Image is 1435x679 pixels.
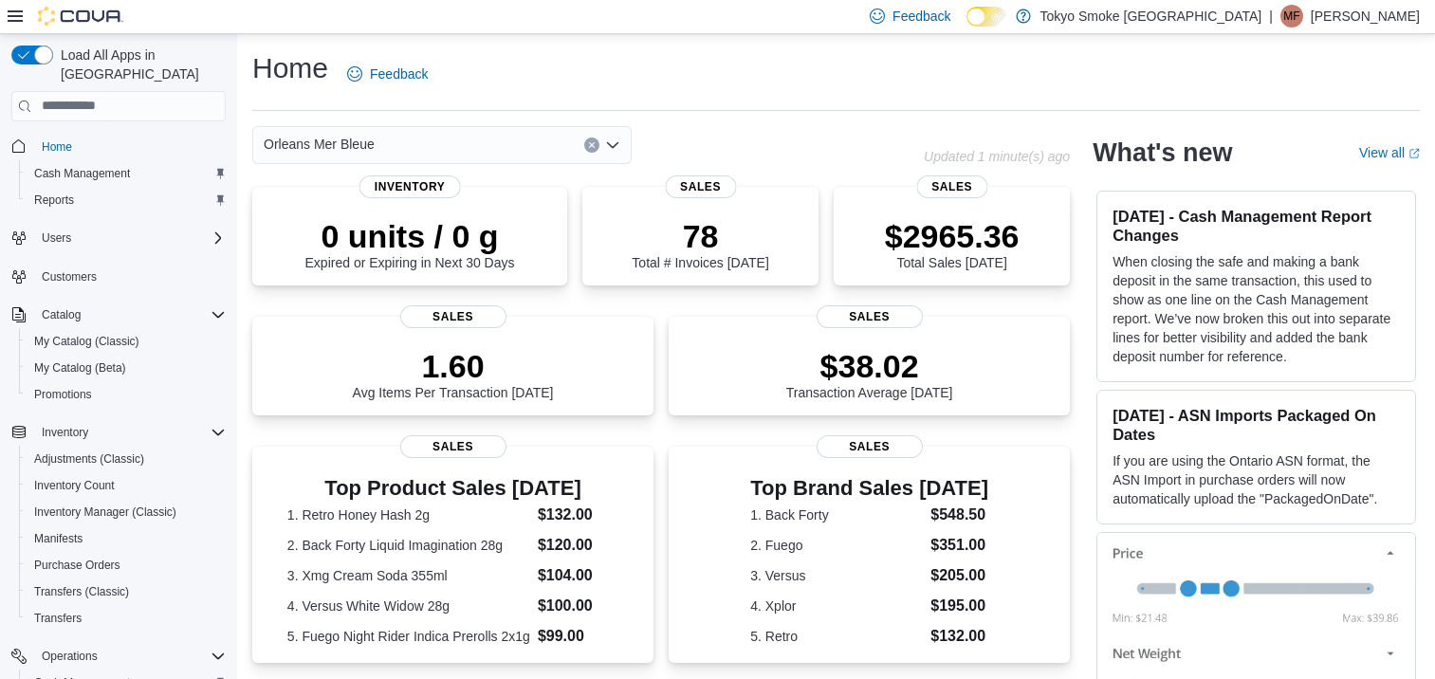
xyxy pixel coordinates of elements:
[38,7,123,26] img: Cova
[19,328,233,355] button: My Catalog (Classic)
[34,303,88,326] button: Catalog
[538,625,618,648] dd: $99.00
[27,330,147,353] a: My Catalog (Classic)
[786,347,953,400] div: Transaction Average [DATE]
[27,607,89,630] a: Transfers
[750,627,923,646] dt: 5. Retro
[34,478,115,493] span: Inventory Count
[19,160,233,187] button: Cash Management
[34,584,129,599] span: Transfers (Classic)
[27,580,226,603] span: Transfers (Classic)
[538,534,618,557] dd: $120.00
[287,627,530,646] dt: 5. Fuego Night Rider Indica Prerolls 2x1g
[34,227,79,249] button: Users
[924,149,1070,164] p: Updated 1 minute(s) ago
[42,230,71,246] span: Users
[27,448,226,470] span: Adjustments (Classic)
[538,595,618,617] dd: $100.00
[27,501,184,523] a: Inventory Manager (Classic)
[1359,145,1420,160] a: View allExternal link
[1040,5,1262,28] p: Tokyo Smoke [GEOGRAPHIC_DATA]
[885,217,1020,270] div: Total Sales [DATE]
[27,527,90,550] a: Manifests
[287,477,618,500] h3: Top Product Sales [DATE]
[27,383,226,406] span: Promotions
[538,504,618,526] dd: $132.00
[19,381,233,408] button: Promotions
[19,446,233,472] button: Adjustments (Classic)
[750,566,923,585] dt: 3. Versus
[42,307,81,322] span: Catalog
[817,305,923,328] span: Sales
[4,263,233,290] button: Customers
[42,269,97,284] span: Customers
[27,580,137,603] a: Transfers (Classic)
[34,334,139,349] span: My Catalog (Classic)
[538,564,618,587] dd: $104.00
[305,217,515,270] div: Expired or Expiring in Next 30 Days
[400,305,506,328] span: Sales
[287,536,530,555] dt: 2. Back Forty Liquid Imagination 28g
[42,649,98,664] span: Operations
[19,499,233,525] button: Inventory Manager (Classic)
[4,302,233,328] button: Catalog
[27,162,138,185] a: Cash Management
[34,136,80,158] a: Home
[27,554,226,577] span: Purchase Orders
[305,217,515,255] p: 0 units / 0 g
[930,595,988,617] dd: $195.00
[34,531,83,546] span: Manifests
[252,49,328,87] h1: Home
[27,554,128,577] a: Purchase Orders
[665,175,736,198] span: Sales
[27,162,226,185] span: Cash Management
[264,133,375,156] span: Orleans Mer Bleue
[359,175,461,198] span: Inventory
[1311,5,1420,28] p: [PERSON_NAME]
[42,139,72,155] span: Home
[1113,252,1400,366] p: When closing the safe and making a bank deposit in the same transaction, this used to show as one...
[27,383,100,406] a: Promotions
[930,625,988,648] dd: $132.00
[34,387,92,402] span: Promotions
[34,421,96,444] button: Inventory
[632,217,768,270] div: Total # Invoices [DATE]
[27,189,82,211] a: Reports
[34,135,226,158] span: Home
[27,448,152,470] a: Adjustments (Classic)
[892,7,950,26] span: Feedback
[34,558,120,573] span: Purchase Orders
[353,347,554,400] div: Avg Items Per Transaction [DATE]
[34,193,74,208] span: Reports
[4,133,233,160] button: Home
[1113,207,1400,245] h3: [DATE] - Cash Management Report Changes
[27,607,226,630] span: Transfers
[34,611,82,626] span: Transfers
[19,355,233,381] button: My Catalog (Beta)
[287,596,530,615] dt: 4. Versus White Widow 28g
[19,605,233,632] button: Transfers
[930,534,988,557] dd: $351.00
[4,419,233,446] button: Inventory
[19,525,233,552] button: Manifests
[34,451,144,467] span: Adjustments (Classic)
[42,425,88,440] span: Inventory
[34,645,226,668] span: Operations
[4,225,233,251] button: Users
[750,536,923,555] dt: 2. Fuego
[370,64,428,83] span: Feedback
[750,477,988,500] h3: Top Brand Sales [DATE]
[750,596,923,615] dt: 4. Xplor
[584,138,599,153] button: Clear input
[1280,5,1303,28] div: Matthew Frolander
[19,578,233,605] button: Transfers (Classic)
[34,266,104,288] a: Customers
[930,504,988,526] dd: $548.50
[287,505,530,524] dt: 1. Retro Honey Hash 2g
[1093,138,1232,168] h2: What's new
[34,265,226,288] span: Customers
[605,138,620,153] button: Open list of options
[53,46,226,83] span: Load All Apps in [GEOGRAPHIC_DATA]
[1269,5,1273,28] p: |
